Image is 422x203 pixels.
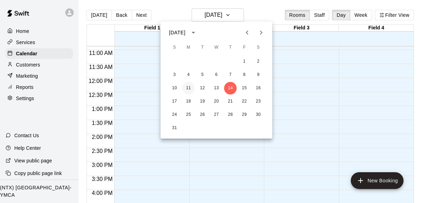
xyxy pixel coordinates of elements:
[254,26,268,40] button: Next month
[210,82,223,94] button: 13
[168,122,181,134] button: 31
[210,95,223,108] button: 20
[196,95,209,108] button: 19
[196,41,209,55] span: Tuesday
[252,82,265,94] button: 16
[196,108,209,121] button: 26
[224,41,237,55] span: Thursday
[182,95,195,108] button: 18
[252,95,265,108] button: 23
[224,82,237,94] button: 14
[168,41,181,55] span: Sunday
[182,69,195,81] button: 4
[238,108,251,121] button: 29
[210,41,223,55] span: Wednesday
[187,27,199,38] button: calendar view is open, switch to year view
[168,82,181,94] button: 10
[238,82,251,94] button: 15
[182,108,195,121] button: 25
[224,108,237,121] button: 28
[252,41,265,55] span: Saturday
[168,95,181,108] button: 17
[252,69,265,81] button: 9
[224,69,237,81] button: 7
[252,108,265,121] button: 30
[240,26,254,40] button: Previous month
[196,82,209,94] button: 12
[196,69,209,81] button: 5
[182,82,195,94] button: 11
[238,41,251,55] span: Friday
[238,55,251,68] button: 1
[224,95,237,108] button: 21
[168,108,181,121] button: 24
[182,41,195,55] span: Monday
[238,95,251,108] button: 22
[238,69,251,81] button: 8
[210,108,223,121] button: 27
[210,69,223,81] button: 6
[168,69,181,81] button: 3
[169,29,185,36] div: [DATE]
[252,55,265,68] button: 2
